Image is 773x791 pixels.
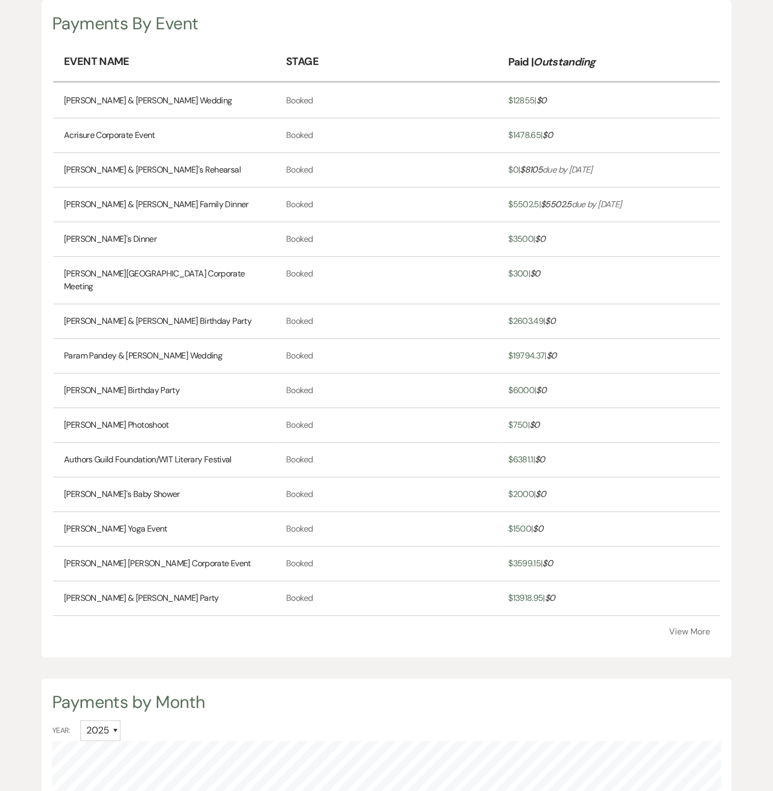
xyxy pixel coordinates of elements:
span: $ 0 [508,164,518,175]
a: [PERSON_NAME] Photoshoot [64,419,169,431]
a: $3500|$0 [508,233,545,246]
a: Acrisure Corporate Event [64,129,155,142]
span: $ 0 [535,488,546,500]
span: $ 0 [542,129,552,141]
a: [PERSON_NAME] [PERSON_NAME] Corporate Event [64,557,250,570]
span: $ 12855 [508,95,534,106]
a: [PERSON_NAME]'s Baby Shower [64,488,180,501]
td: Booked [275,118,498,153]
td: Booked [275,84,498,118]
td: Booked [275,339,498,373]
a: $6381.1|$0 [508,453,545,466]
span: $ 0 [545,592,555,604]
td: Booked [275,373,498,408]
em: Outstanding [533,55,595,69]
i: due by [DATE] [541,199,621,210]
a: $300|$0 [508,267,540,293]
div: Payments By Event [52,11,721,36]
a: $2603.49|$0 [508,315,555,328]
span: Year: [52,725,70,736]
td: Booked [275,257,498,304]
span: $ 0 [545,315,555,327]
a: [PERSON_NAME] Birthday Party [64,384,180,397]
span: $ 0 [533,523,543,534]
a: $5502.5|$5502.5due by [DATE] [508,198,621,211]
span: $ 6000 [508,385,534,396]
a: $2000|$0 [508,488,546,501]
span: $ 0 [536,95,547,106]
a: [PERSON_NAME] & [PERSON_NAME] Party [64,592,219,605]
a: $13918.95|$0 [508,592,555,605]
a: Authors Guild Foundation/WIT Literary Festival [64,453,232,466]
a: $12855|$0 [508,94,546,107]
span: $ 0 [535,454,545,465]
span: $ 3599.15 [508,558,541,569]
span: $ 2000 [508,488,534,500]
span: $ 0 [535,233,545,244]
td: Booked [275,408,498,443]
span: $ 6381.1 [508,454,533,465]
a: [PERSON_NAME] & [PERSON_NAME] Birthday Party [64,315,251,328]
p: Paid | [508,53,595,70]
span: $ 19794.37 [508,350,544,361]
td: Booked [275,443,498,477]
button: View More [669,627,710,636]
span: $ 5502.5 [508,199,539,210]
a: [PERSON_NAME] & [PERSON_NAME] Family Dinner [64,198,248,211]
span: $ 5502.5 [541,199,572,210]
td: Booked [275,581,498,616]
span: $ 0 [530,268,540,279]
span: $ 2603.49 [508,315,543,327]
a: [PERSON_NAME]'s Dinner [64,233,157,246]
span: $ 750 [508,419,527,430]
a: $1500|$0 [508,523,543,535]
a: [PERSON_NAME][GEOGRAPHIC_DATA] Corporate Meeting [64,267,265,293]
span: $ 1500 [508,523,531,534]
th: Stage [275,43,498,83]
span: $ 0 [536,385,546,396]
td: Booked [275,477,498,512]
a: [PERSON_NAME] & [PERSON_NAME] Wedding [64,94,232,107]
span: $ 0 [542,558,552,569]
td: Booked [275,304,498,339]
th: Event Name [53,43,275,83]
span: $ 0 [547,350,557,361]
td: Booked [275,512,498,547]
i: due by [DATE] [520,164,592,175]
span: $ 13918.95 [508,592,543,604]
a: $0|$8105due by [DATE] [508,164,592,176]
span: $ 0 [530,419,540,430]
td: Booked [275,222,498,257]
a: Param Pandey & [PERSON_NAME] Wedding [64,349,222,362]
div: Payments by Month [52,689,721,715]
span: $ 300 [508,268,528,279]
a: $3599.15|$0 [508,557,552,570]
td: Booked [275,153,498,187]
a: [PERSON_NAME] Yoga Event [64,523,167,535]
span: $ 1478.65 [508,129,541,141]
a: $750|$0 [508,419,540,431]
a: $6000|$0 [508,384,546,397]
span: $ 3500 [508,233,533,244]
a: $1478.65|$0 [508,129,552,142]
td: Booked [275,187,498,222]
td: Booked [275,547,498,581]
a: [PERSON_NAME] & [PERSON_NAME]'s Rehearsal [64,164,241,176]
span: $ 8105 [520,164,542,175]
a: $19794.37|$0 [508,349,556,362]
